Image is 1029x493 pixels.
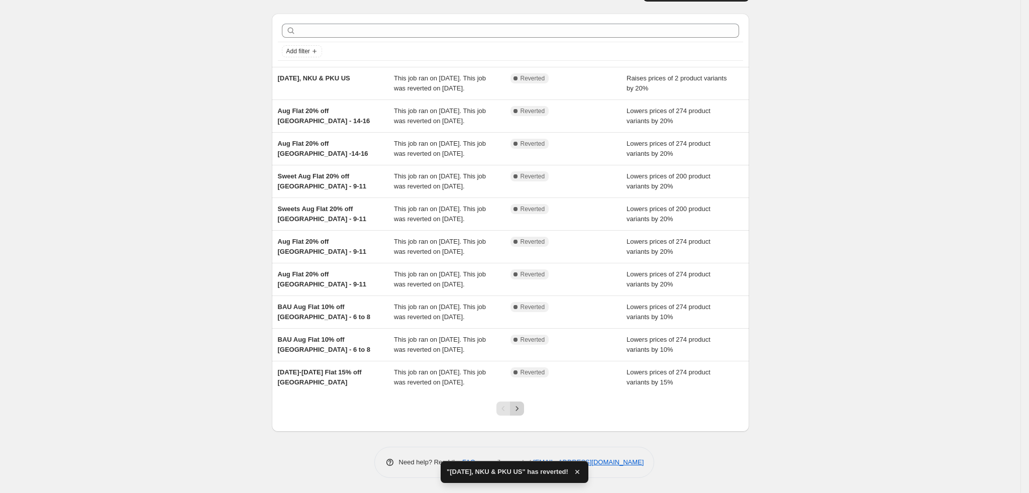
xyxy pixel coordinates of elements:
[521,107,545,115] span: Reverted
[394,303,486,321] span: This job ran on [DATE]. This job was reverted on [DATE].
[533,458,644,466] a: [EMAIL_ADDRESS][DOMAIN_NAME]
[394,205,486,223] span: This job ran on [DATE]. This job was reverted on [DATE].
[278,336,370,353] span: BAU Aug Flat 10% off [GEOGRAPHIC_DATA] - 6 to 8
[521,270,545,278] span: Reverted
[521,303,545,311] span: Reverted
[510,402,524,416] button: Next
[394,368,486,386] span: This job ran on [DATE]. This job was reverted on [DATE].
[462,458,475,466] a: FAQ
[521,238,545,246] span: Reverted
[394,172,486,190] span: This job ran on [DATE]. This job was reverted on [DATE].
[447,467,568,477] span: "[DATE], NKU & PKU US" has reverted!
[278,140,368,157] span: Aug Flat 20% off [GEOGRAPHIC_DATA] -14-16
[627,368,710,386] span: Lowers prices of 274 product variants by 15%
[278,172,366,190] span: Sweet Aug Flat 20% off [GEOGRAPHIC_DATA] - 9-11
[627,270,710,288] span: Lowers prices of 274 product variants by 20%
[475,458,533,466] span: or email support at
[394,238,486,255] span: This job ran on [DATE]. This job was reverted on [DATE].
[521,172,545,180] span: Reverted
[278,368,362,386] span: [DATE]-[DATE] Flat 15% off [GEOGRAPHIC_DATA]
[521,205,545,213] span: Reverted
[627,238,710,255] span: Lowers prices of 274 product variants by 20%
[521,74,545,82] span: Reverted
[278,303,370,321] span: BAU Aug Flat 10% off [GEOGRAPHIC_DATA] - 6 to 8
[496,402,524,416] nav: Pagination
[627,336,710,353] span: Lowers prices of 274 product variants by 10%
[278,205,366,223] span: Sweets Aug Flat 20% off [GEOGRAPHIC_DATA] - 9-11
[278,238,366,255] span: Aug Flat 20% off [GEOGRAPHIC_DATA] - 9-11
[627,74,727,92] span: Raises prices of 2 product variants by 20%
[627,303,710,321] span: Lowers prices of 274 product variants by 10%
[521,140,545,148] span: Reverted
[521,336,545,344] span: Reverted
[286,47,310,55] span: Add filter
[278,74,350,82] span: [DATE], NKU & PKU US
[627,107,710,125] span: Lowers prices of 274 product variants by 20%
[627,140,710,157] span: Lowers prices of 274 product variants by 20%
[278,270,366,288] span: Aug Flat 20% off [GEOGRAPHIC_DATA] - 9-11
[394,336,486,353] span: This job ran on [DATE]. This job was reverted on [DATE].
[278,107,370,125] span: Aug Flat 20% off [GEOGRAPHIC_DATA] - 14-16
[521,368,545,376] span: Reverted
[394,270,486,288] span: This job ran on [DATE]. This job was reverted on [DATE].
[394,107,486,125] span: This job ran on [DATE]. This job was reverted on [DATE].
[399,458,463,466] span: Need help? Read the
[627,172,710,190] span: Lowers prices of 200 product variants by 20%
[394,140,486,157] span: This job ran on [DATE]. This job was reverted on [DATE].
[627,205,710,223] span: Lowers prices of 200 product variants by 20%
[394,74,486,92] span: This job ran on [DATE]. This job was reverted on [DATE].
[282,45,322,57] button: Add filter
